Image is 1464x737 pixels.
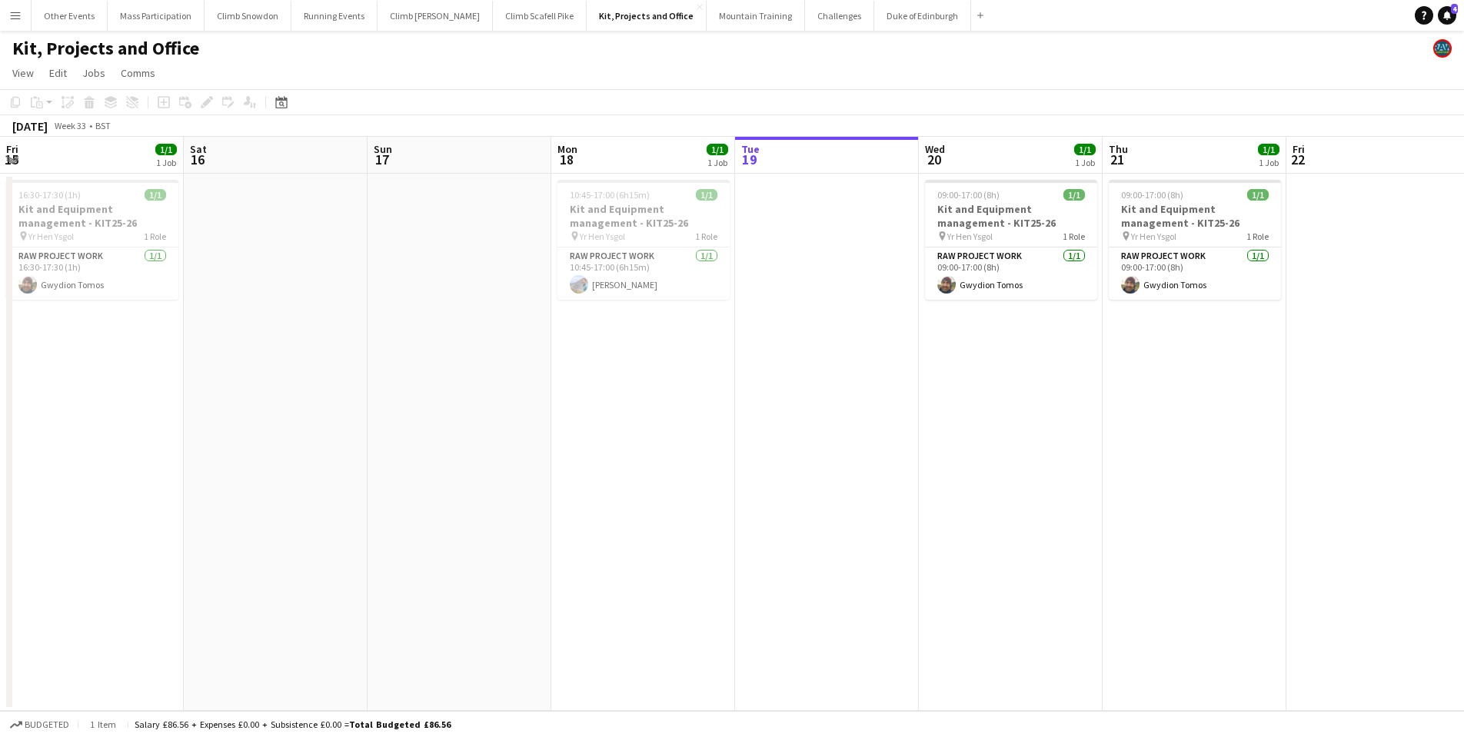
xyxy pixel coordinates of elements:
[925,142,945,156] span: Wed
[12,66,34,80] span: View
[115,63,161,83] a: Comms
[188,151,207,168] span: 16
[18,189,81,201] span: 16:30-17:30 (1h)
[6,63,40,83] a: View
[51,120,89,131] span: Week 33
[695,231,717,242] span: 1 Role
[1063,189,1085,201] span: 1/1
[349,719,451,730] span: Total Budgeted £86.56
[1259,157,1279,168] div: 1 Job
[739,151,760,168] span: 19
[1109,180,1281,300] app-job-card: 09:00-17:00 (8h)1/1Kit and Equipment management - KIT25-26 Yr Hen Ysgol1 RoleRAW project work1/10...
[1109,247,1281,300] app-card-role: RAW project work1/109:00-17:00 (8h)Gwydion Tomos
[12,118,48,134] div: [DATE]
[374,142,392,156] span: Sun
[156,157,176,168] div: 1 Job
[135,719,451,730] div: Salary £86.56 + Expenses £0.00 + Subsistence £0.00 =
[1290,151,1305,168] span: 22
[925,247,1097,300] app-card-role: RAW project work1/109:00-17:00 (8h)Gwydion Tomos
[6,202,178,230] h3: Kit and Equipment management - KIT25-26
[1109,202,1281,230] h3: Kit and Equipment management - KIT25-26
[874,1,971,31] button: Duke of Edinburgh
[923,151,945,168] span: 20
[108,1,205,31] button: Mass Participation
[28,231,74,242] span: Yr Hen Ysgol
[12,37,199,60] h1: Kit, Projects and Office
[925,180,1097,300] app-job-card: 09:00-17:00 (8h)1/1Kit and Equipment management - KIT25-26 Yr Hen Ysgol1 RoleRAW project work1/10...
[696,189,717,201] span: 1/1
[190,142,207,156] span: Sat
[1121,189,1183,201] span: 09:00-17:00 (8h)
[1246,231,1269,242] span: 1 Role
[1074,144,1096,155] span: 1/1
[741,142,760,156] span: Tue
[805,1,874,31] button: Challenges
[145,189,166,201] span: 1/1
[32,1,108,31] button: Other Events
[557,180,730,300] app-job-card: 10:45-17:00 (6h15m)1/1Kit and Equipment management - KIT25-26 Yr Hen Ysgol1 RoleRAW project work1...
[1109,142,1128,156] span: Thu
[155,144,177,155] span: 1/1
[4,151,18,168] span: 15
[707,157,727,168] div: 1 Job
[937,189,1000,201] span: 09:00-17:00 (8h)
[205,1,291,31] button: Climb Snowdon
[557,142,577,156] span: Mon
[291,1,378,31] button: Running Events
[1293,142,1305,156] span: Fri
[144,231,166,242] span: 1 Role
[493,1,587,31] button: Climb Scafell Pike
[43,63,73,83] a: Edit
[6,180,178,300] app-job-card: 16:30-17:30 (1h)1/1Kit and Equipment management - KIT25-26 Yr Hen Ysgol1 RoleRAW project work1/11...
[1258,144,1279,155] span: 1/1
[555,151,577,168] span: 18
[557,247,730,300] app-card-role: RAW project work1/110:45-17:00 (6h15m)[PERSON_NAME]
[1451,4,1458,14] span: 4
[6,247,178,300] app-card-role: RAW project work1/116:30-17:30 (1h)Gwydion Tomos
[1247,189,1269,201] span: 1/1
[1131,231,1176,242] span: Yr Hen Ysgol
[1433,39,1452,58] app-user-avatar: Staff RAW Adventures
[1106,151,1128,168] span: 21
[1438,6,1456,25] a: 4
[85,719,121,730] span: 1 item
[378,1,493,31] button: Climb [PERSON_NAME]
[707,1,805,31] button: Mountain Training
[82,66,105,80] span: Jobs
[49,66,67,80] span: Edit
[6,142,18,156] span: Fri
[947,231,993,242] span: Yr Hen Ysgol
[707,144,728,155] span: 1/1
[8,716,72,733] button: Budgeted
[76,63,111,83] a: Jobs
[95,120,111,131] div: BST
[925,202,1097,230] h3: Kit and Equipment management - KIT25-26
[580,231,625,242] span: Yr Hen Ysgol
[570,189,650,201] span: 10:45-17:00 (6h15m)
[1075,157,1095,168] div: 1 Job
[121,66,155,80] span: Comms
[587,1,707,31] button: Kit, Projects and Office
[557,202,730,230] h3: Kit and Equipment management - KIT25-26
[1063,231,1085,242] span: 1 Role
[371,151,392,168] span: 17
[25,719,69,730] span: Budgeted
